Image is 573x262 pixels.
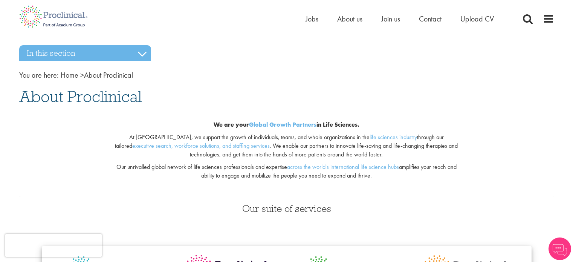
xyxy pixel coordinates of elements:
img: Chatbot [549,237,571,260]
p: At [GEOGRAPHIC_DATA], we support the growth of individuals, teams, and whole organizations in the... [110,133,463,159]
a: Jobs [306,14,318,24]
a: Upload CV [460,14,494,24]
a: Global Growth Partners [249,121,316,129]
b: We are your in Life Sciences. [214,121,359,129]
span: You are here: [19,70,59,80]
a: breadcrumb link to Home [61,70,78,80]
iframe: reCAPTCHA [5,234,102,257]
a: About us [337,14,362,24]
h3: Our suite of services [19,204,554,213]
span: About Proclinical [61,70,133,80]
a: Join us [381,14,400,24]
span: About Proclinical [19,86,142,107]
h3: In this section [19,45,151,61]
p: Our unrivalled global network of life sciences professionals and expertise amplifies your reach a... [110,163,463,180]
a: life sciences industry [370,133,417,141]
a: across the world's international life science hubs [287,163,399,171]
a: Contact [419,14,442,24]
span: > [80,70,84,80]
a: executive search, workforce solutions, and staffing services [132,142,270,150]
